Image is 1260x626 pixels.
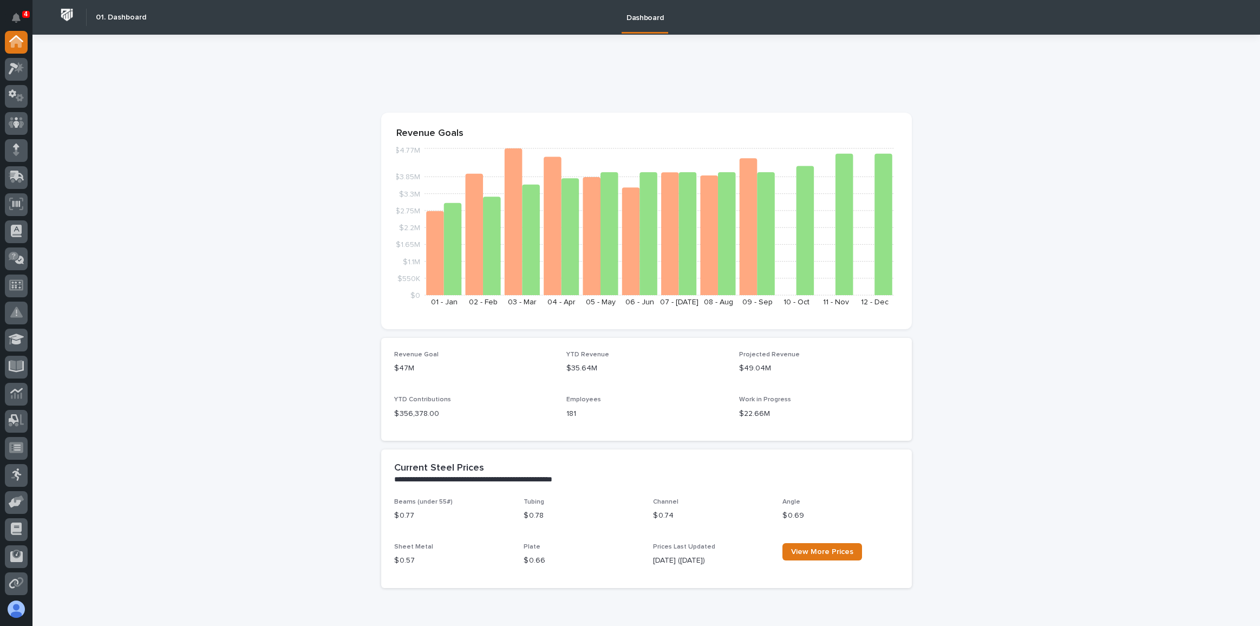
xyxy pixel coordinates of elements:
[782,510,899,521] p: $ 0.69
[395,174,420,181] tspan: $3.85M
[742,298,772,306] text: 09 - Sep
[394,499,453,505] span: Beams (under 55#)
[625,298,654,306] text: 06 - Jun
[547,298,576,306] text: 04 - Apr
[5,598,28,621] button: users-avatar
[394,408,554,420] p: $ 356,378.00
[394,544,433,550] span: Sheet Metal
[396,242,420,249] tspan: $1.65M
[739,408,899,420] p: $22.66M
[739,363,899,374] p: $49.04M
[653,555,769,566] p: [DATE] ([DATE])
[653,544,715,550] span: Prices Last Updated
[586,298,616,306] text: 05 - May
[57,5,77,25] img: Workspace Logo
[394,363,554,374] p: $47M
[394,462,484,474] h2: Current Steel Prices
[739,396,791,403] span: Work in Progress
[394,396,451,403] span: YTD Contributions
[24,10,28,18] p: 4
[524,544,540,550] span: Plate
[791,548,853,556] span: View More Prices
[394,510,511,521] p: $ 0.77
[861,298,889,306] text: 12 - Dec
[430,298,457,306] text: 01 - Jan
[96,13,146,22] h2: 01. Dashboard
[396,128,897,140] p: Revenue Goals
[653,510,769,521] p: $ 0.74
[394,351,439,358] span: Revenue Goal
[524,510,640,521] p: $ 0.78
[410,292,420,299] tspan: $0
[5,6,28,29] button: Notifications
[566,396,601,403] span: Employees
[566,363,726,374] p: $35.64M
[524,499,544,505] span: Tubing
[395,207,420,215] tspan: $2.75M
[782,543,862,560] a: View More Prices
[703,298,733,306] text: 08 - Aug
[524,555,640,566] p: $ 0.66
[660,298,698,306] text: 07 - [DATE]
[397,275,420,283] tspan: $550K
[395,147,420,155] tspan: $4.77M
[394,555,511,566] p: $ 0.57
[469,298,498,306] text: 02 - Feb
[822,298,848,306] text: 11 - Nov
[784,298,809,306] text: 10 - Oct
[508,298,537,306] text: 03 - Mar
[399,224,420,232] tspan: $2.2M
[782,499,800,505] span: Angle
[566,351,609,358] span: YTD Revenue
[653,499,678,505] span: Channel
[14,13,28,30] div: Notifications4
[739,351,800,358] span: Projected Revenue
[403,258,420,266] tspan: $1.1M
[566,408,726,420] p: 181
[399,191,420,198] tspan: $3.3M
